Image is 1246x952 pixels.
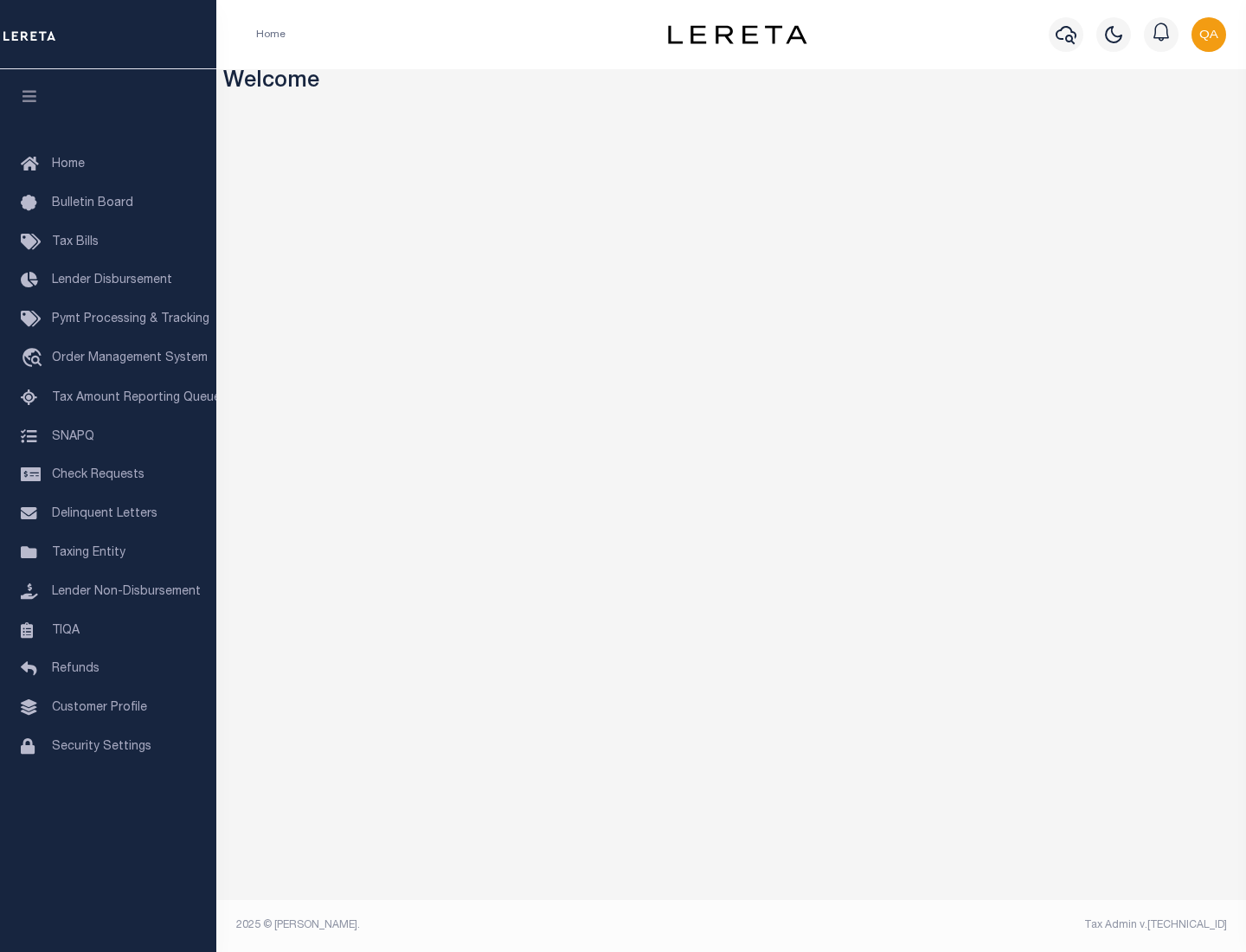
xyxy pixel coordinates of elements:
span: Lender Disbursement [52,274,172,286]
span: SNAPQ [52,430,94,442]
img: logo-dark.svg [668,25,806,44]
span: Pymt Processing & Tracking [52,313,209,325]
span: Delinquent Letters [52,508,157,520]
li: Home [256,27,286,42]
span: Security Settings [52,741,151,753]
span: Check Requests [52,469,145,481]
span: Taxing Entity [52,547,125,559]
span: Order Management System [52,352,208,364]
img: svg+xml;base64,PHN2ZyB4bWxucz0iaHR0cDovL3d3dy53My5vcmcvMjAwMC9zdmciIHBvaW50ZXItZXZlbnRzPSJub25lIi... [1191,17,1226,52]
h3: Welcome [223,69,1240,96]
div: 2025 © [PERSON_NAME]. [223,917,732,933]
span: TIQA [52,624,80,636]
span: Refunds [52,663,100,675]
i: travel_explore [21,348,48,370]
span: Tax Amount Reporting Queue [52,392,221,404]
span: Customer Profile [52,702,147,714]
span: Tax Bills [52,236,99,248]
div: Tax Admin v.[TECHNICAL_ID] [744,917,1227,933]
span: Lender Non-Disbursement [52,586,201,598]
span: Home [52,158,85,170]
span: Bulletin Board [52,197,133,209]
